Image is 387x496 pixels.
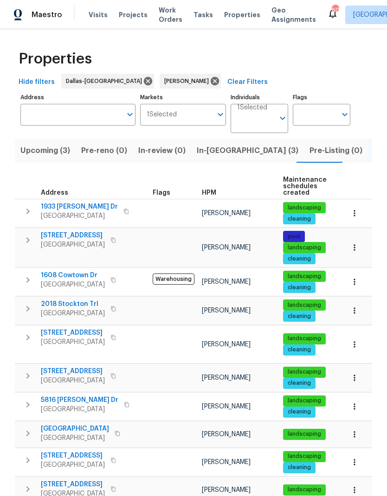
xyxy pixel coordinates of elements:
[20,95,135,100] label: Address
[284,346,315,354] span: cleaning
[138,144,186,157] span: In-review (0)
[41,299,105,309] span: 2018 Stockton Trl
[153,273,194,285] span: Warehousing
[15,74,58,91] button: Hide filters
[41,211,118,221] span: [GEOGRAPHIC_DATA]
[214,108,227,121] button: Open
[202,341,251,348] span: [PERSON_NAME]
[202,244,251,251] span: [PERSON_NAME]
[202,431,251,438] span: [PERSON_NAME]
[202,210,251,216] span: [PERSON_NAME]
[293,95,350,100] label: Flags
[231,95,288,100] label: Individuals
[140,95,226,100] label: Markets
[284,464,315,471] span: cleaning
[61,74,154,89] div: Dallas-[GEOGRAPHIC_DATA]
[202,279,251,285] span: [PERSON_NAME]
[284,244,325,252] span: landscaping
[284,204,325,212] span: landscaping
[81,144,127,157] span: Pre-reno (0)
[276,112,289,125] button: Open
[41,231,105,240] span: [STREET_ADDRESS]
[41,367,105,376] span: [STREET_ADDRESS]
[41,280,105,289] span: [GEOGRAPHIC_DATA]
[284,301,325,309] span: landscaping
[224,74,271,91] button: Clear Filters
[284,312,315,320] span: cleaning
[41,240,105,249] span: [GEOGRAPHIC_DATA]
[41,309,105,318] span: [GEOGRAPHIC_DATA]
[41,480,105,489] span: [STREET_ADDRESS]
[237,104,267,112] span: 1 Selected
[41,451,105,460] span: [STREET_ADDRESS]
[41,424,109,433] span: [GEOGRAPHIC_DATA]
[284,273,325,280] span: landscaping
[41,405,118,414] span: [GEOGRAPHIC_DATA]
[159,6,182,24] span: Work Orders
[284,215,315,223] span: cleaning
[284,335,325,343] span: landscaping
[284,430,325,438] span: landscaping
[197,144,298,157] span: In-[GEOGRAPHIC_DATA] (3)
[283,177,327,196] span: Maintenance schedules created
[284,233,304,241] span: pool
[19,54,92,64] span: Properties
[41,433,109,443] span: [GEOGRAPHIC_DATA]
[147,111,177,119] span: 1 Selected
[332,6,338,15] div: 60
[32,10,62,19] span: Maestro
[123,108,136,121] button: Open
[202,190,216,196] span: HPM
[284,408,315,416] span: cleaning
[41,328,105,337] span: [STREET_ADDRESS]
[41,460,105,470] span: [GEOGRAPHIC_DATA]
[19,76,55,88] span: Hide filters
[193,12,213,18] span: Tasks
[284,379,315,387] span: cleaning
[66,76,146,86] span: Dallas-[GEOGRAPHIC_DATA]
[164,76,213,86] span: [PERSON_NAME]
[202,375,251,381] span: [PERSON_NAME]
[227,76,268,88] span: Clear Filters
[41,337,105,347] span: [GEOGRAPHIC_DATA]
[284,452,325,460] span: landscaping
[202,307,251,314] span: [PERSON_NAME]
[20,144,70,157] span: Upcoming (3)
[41,271,105,280] span: 1608 Cowtown Dr
[41,395,118,405] span: 5816 [PERSON_NAME] Dr
[202,487,251,493] span: [PERSON_NAME]
[202,459,251,465] span: [PERSON_NAME]
[160,74,221,89] div: [PERSON_NAME]
[284,486,325,494] span: landscaping
[202,403,251,410] span: [PERSON_NAME]
[153,190,170,196] span: Flags
[284,284,315,292] span: cleaning
[41,190,68,196] span: Address
[284,368,325,376] span: landscaping
[89,10,108,19] span: Visits
[41,202,118,211] span: 1933 [PERSON_NAME] Dr
[41,376,105,385] span: [GEOGRAPHIC_DATA]
[284,255,315,263] span: cleaning
[224,10,260,19] span: Properties
[119,10,148,19] span: Projects
[338,108,351,121] button: Open
[310,144,362,157] span: Pre-Listing (0)
[271,6,316,24] span: Geo Assignments
[284,397,325,405] span: landscaping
